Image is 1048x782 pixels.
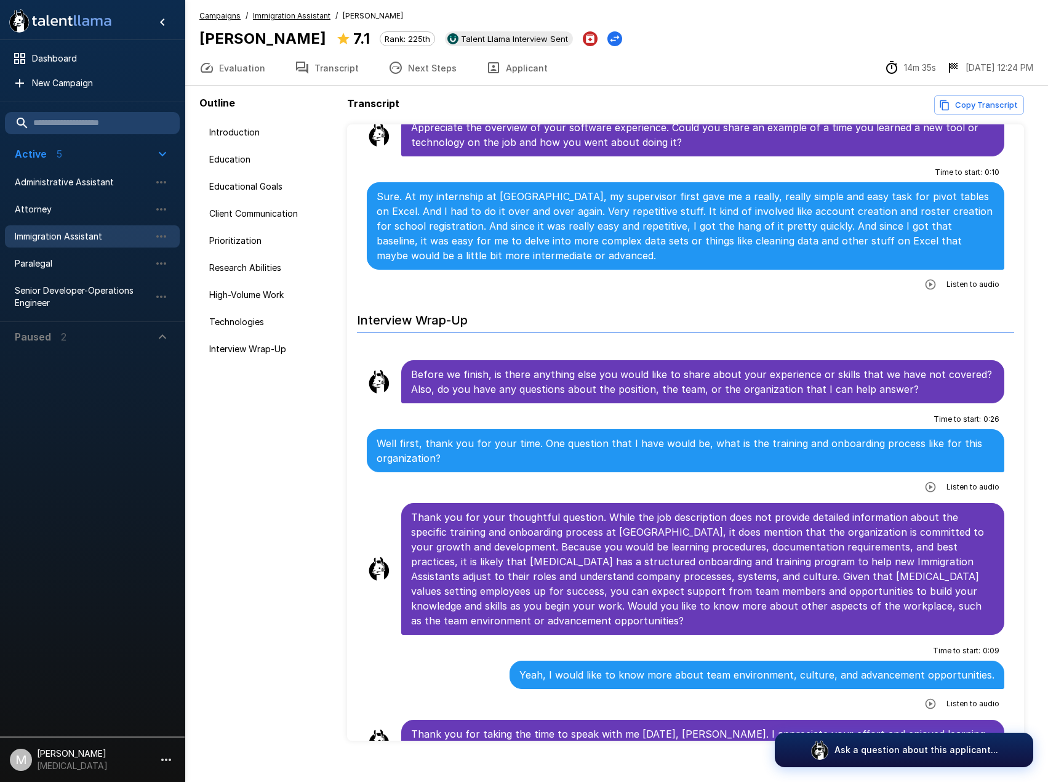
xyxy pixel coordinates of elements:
[985,166,999,179] span: 0 : 10
[933,645,980,657] span: Time to start :
[343,10,403,22] span: [PERSON_NAME]
[209,153,332,166] span: Education
[411,120,994,150] p: Appreciate the overview of your software experience. Could you share an example of a time you lea...
[374,50,471,85] button: Next Steps
[456,34,573,44] span: Talent Llama Interview Sent
[834,744,998,756] p: Ask a question about this applicant...
[367,123,391,147] img: llama_clean.png
[367,369,391,394] img: llama_clean.png
[904,62,936,74] p: 14m 35s
[966,62,1033,74] p: [DATE] 12:24 PM
[367,557,391,581] img: llama_clean.png
[209,208,332,220] span: Client Communication
[209,316,332,328] span: Technologies
[199,203,342,225] div: Client Communication
[253,11,330,20] u: Immigration Assistant
[199,97,235,109] b: Outline
[209,126,332,139] span: Introduction
[280,50,374,85] button: Transcript
[199,257,342,279] div: Research Abilities
[209,289,332,301] span: High-Volume Work
[983,645,999,657] span: 0 : 09
[411,367,994,397] p: Before we finish, is there anything else you would like to share about your experience or skills ...
[199,338,342,360] div: Interview Wrap-Up
[884,60,936,75] div: The time between starting and completing the interview
[935,166,982,179] span: Time to start :
[447,33,458,44] img: ukg_logo.jpeg
[209,235,332,247] span: Prioritization
[209,262,332,274] span: Research Abilities
[357,300,1014,333] h6: Interview Wrap-Up
[983,413,999,425] span: 0 : 26
[946,60,1033,75] div: The date and time when the interview was completed
[185,50,280,85] button: Evaluation
[377,189,994,263] p: Sure. At my internship at [GEOGRAPHIC_DATA], my supervisor first gave me a really, really simple ...
[353,30,370,47] b: 7.1
[199,175,342,198] div: Educational Goals
[411,727,994,756] p: Thank you for taking the time to speak with me [DATE], [PERSON_NAME]. I appreciate your effort an...
[199,284,342,306] div: High-Volume Work
[377,436,994,466] p: Well first, thank you for your time. One question that I have would be, what is the training and ...
[380,34,434,44] span: Rank: 225th
[934,95,1024,115] button: Copy transcript
[607,31,622,46] button: Change Stage
[934,413,981,425] span: Time to start :
[199,148,342,171] div: Education
[347,97,399,110] b: Transcript
[810,740,830,760] img: logo_glasses@2x.png
[199,11,241,20] u: Campaigns
[199,230,342,252] div: Prioritization
[583,31,598,46] button: Archive Applicant
[199,30,326,47] b: [PERSON_NAME]
[775,733,1033,767] button: Ask a question about this applicant...
[199,311,342,333] div: Technologies
[209,343,332,355] span: Interview Wrap-Up
[471,50,562,85] button: Applicant
[445,31,573,46] div: View profile in UKG
[946,481,999,493] span: Listen to audio
[367,729,391,754] img: llama_clean.png
[519,667,994,682] p: Yeah, I would like to know more about team environment, culture, and advancement opportunities.
[946,698,999,710] span: Listen to audio
[199,121,342,143] div: Introduction
[335,10,338,22] span: /
[946,278,999,291] span: Listen to audio
[246,10,248,22] span: /
[209,180,332,193] span: Educational Goals
[411,510,994,628] p: Thank you for your thoughtful question. While the job description does not provide detailed infor...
